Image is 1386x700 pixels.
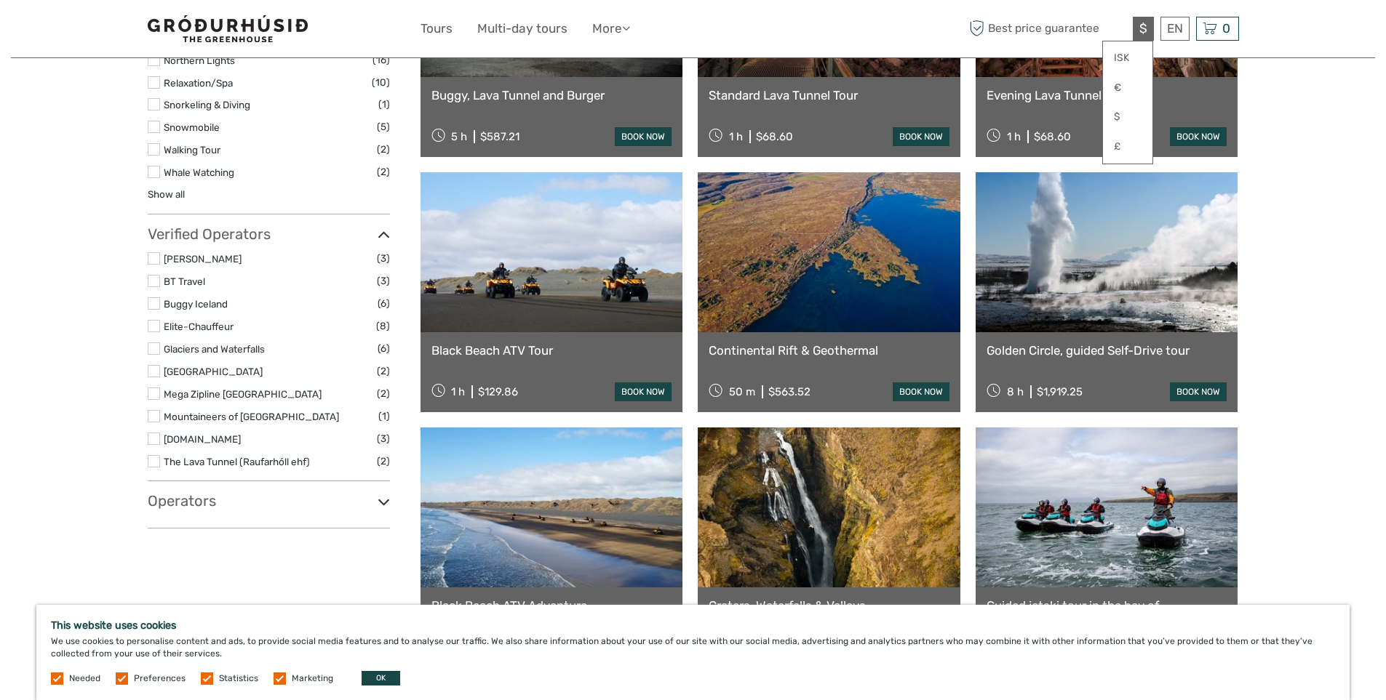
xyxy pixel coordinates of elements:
[164,99,250,110] a: Snorkeling & Diving
[1170,382,1227,401] a: book now
[148,15,308,42] img: 1578-341a38b5-ce05-4595-9f3d-b8aa3718a0b3_logo_small.jpg
[1103,45,1152,71] a: ISK
[451,130,467,143] span: 5 h
[164,275,205,287] a: BT Travel
[148,225,390,243] h3: Verified Operators
[893,382,949,401] a: book now
[164,411,339,422] a: Mountaineers of [GEOGRAPHIC_DATA]
[431,88,672,102] a: Buggy, Lava Tunnel and Burger
[134,672,186,685] label: Preferences
[362,671,400,685] button: OK
[164,433,241,445] a: [DOMAIN_NAME]
[451,385,465,398] span: 1 h
[1007,385,1024,398] span: 8 h
[377,273,390,289] span: (3)
[987,598,1227,628] a: Guided jetski tour in the bay of [GEOGRAPHIC_DATA]
[1103,134,1152,160] a: £
[377,430,390,447] span: (3)
[966,17,1129,41] span: Best price guarantee
[164,253,242,265] a: [PERSON_NAME]
[592,18,630,39] a: More
[893,127,949,146] a: book now
[164,144,220,156] a: Walking Tour
[729,130,743,143] span: 1 h
[615,127,672,146] a: book now
[373,52,390,68] span: (16)
[1034,130,1071,143] div: $68.60
[164,121,220,133] a: Snowmobile
[292,672,333,685] label: Marketing
[164,388,322,400] a: Mega Zipline [GEOGRAPHIC_DATA]
[148,492,390,510] h3: Operators
[377,453,390,470] span: (2)
[69,672,100,685] label: Needed
[729,385,755,398] span: 50 m
[378,295,390,312] span: (6)
[709,343,949,358] a: Continental Rift & Geothermal
[164,321,234,332] a: Elite-Chauffeur
[1220,21,1232,36] span: 0
[219,672,258,685] label: Statistics
[36,605,1350,700] div: We use cookies to personalise content and ads, to provide social media features and to analyse ou...
[756,130,793,143] div: $68.60
[167,23,185,40] button: Open LiveChat chat widget
[768,385,811,398] div: $563.52
[478,385,518,398] div: $129.86
[477,18,567,39] a: Multi-day tours
[377,385,390,402] span: (2)
[378,408,390,425] span: (1)
[431,598,672,613] a: Black Beach ATV Adventure
[372,74,390,91] span: (10)
[987,343,1227,358] a: Golden Circle, guided Self-Drive tour
[377,250,390,267] span: (3)
[378,340,390,357] span: (6)
[378,96,390,113] span: (1)
[376,318,390,334] span: (8)
[1160,17,1190,41] div: EN
[709,88,949,102] a: Standard Lava Tunnel Tour
[421,18,453,39] a: Tours
[1103,104,1152,130] a: $
[987,88,1227,102] a: Evening Lava Tunnel Tour
[480,130,519,143] div: $587.21
[377,363,390,379] span: (2)
[148,188,185,200] a: Show all
[1170,127,1227,146] a: book now
[1103,75,1152,101] a: €
[164,166,234,178] a: Whale Watching
[377,164,390,180] span: (2)
[709,598,949,613] a: Craters, Waterfalls & Valleys
[1037,385,1083,398] div: $1,919.25
[377,118,390,135] span: (5)
[164,343,265,355] a: Glaciers and Waterfalls
[164,456,310,467] a: The Lava Tunnel (Raufarhóll ehf)
[164,55,235,66] a: Northern Lights
[1139,21,1147,36] span: $
[615,382,672,401] a: book now
[431,343,672,358] a: Black Beach ATV Tour
[164,77,233,89] a: Relaxation/Spa
[51,619,1335,632] h5: This website uses cookies
[164,366,263,377] a: [GEOGRAPHIC_DATA]
[20,25,164,37] p: We're away right now. Please check back later!
[1007,130,1021,143] span: 1 h
[164,298,228,310] a: Buggy Iceland
[377,141,390,158] span: (2)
